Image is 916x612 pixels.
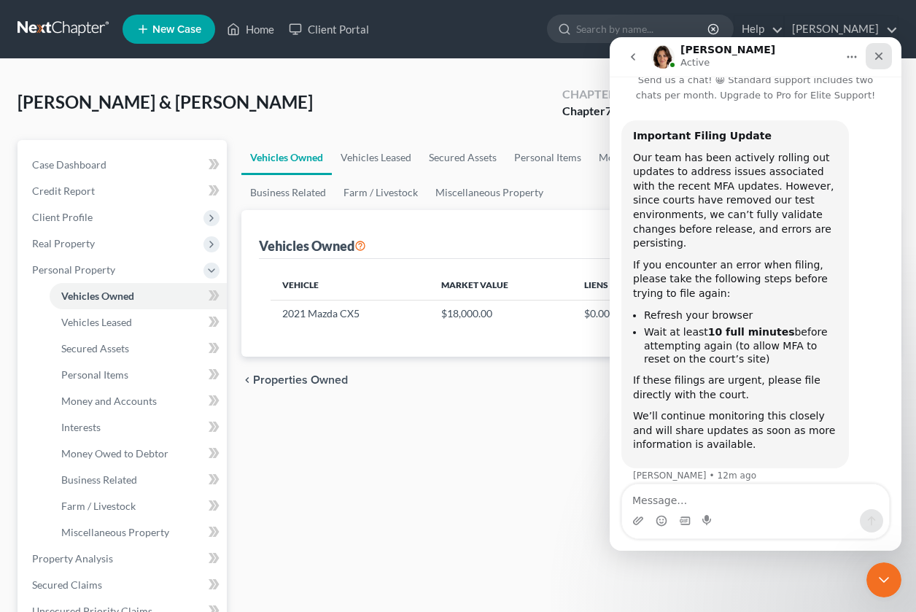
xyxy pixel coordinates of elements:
span: Miscellaneous Property [61,526,169,538]
a: Miscellaneous Property [427,175,552,210]
span: Interests [61,421,101,433]
iframe: Intercom live chat [866,562,901,597]
a: Vehicles Leased [50,309,227,336]
a: Business Related [241,175,335,210]
td: 2021 Mazda CX5 [271,300,430,328]
th: Vehicle [271,271,430,300]
a: Business Related [50,467,227,493]
span: Client Profile [32,211,93,223]
a: Secured Claims [20,572,227,598]
a: Farm / Livestock [335,175,427,210]
a: Client Portal [282,16,376,42]
span: Personal Property [32,263,115,276]
i: chevron_left [241,374,253,386]
a: Case Dashboard [20,152,227,178]
span: Money Owed to Debtor [61,447,168,460]
span: Personal Items [61,368,128,381]
span: New Case [152,24,201,35]
a: [PERSON_NAME] [785,16,898,42]
span: Secured Claims [32,578,102,591]
iframe: Intercom live chat [610,37,901,551]
span: Secured Assets [61,342,129,355]
span: Vehicles Leased [61,316,132,328]
span: Business Related [61,473,137,486]
span: 7 [605,104,612,117]
a: Vehicles Owned [50,283,227,309]
div: Chapter [562,103,616,120]
a: Miscellaneous Property [50,519,227,546]
td: $18,000.00 [430,300,572,328]
a: Vehicles Leased [332,140,420,175]
span: Properties Owned [253,374,348,386]
a: Interests [50,414,227,441]
th: Market Value [430,271,572,300]
span: Vehicles Owned [61,290,134,302]
a: Money Owed to Debtor [50,441,227,467]
a: Credit Report [20,178,227,204]
input: Search by name... [576,15,710,42]
a: Personal Items [505,140,590,175]
span: Credit Report [32,185,95,197]
span: Money and Accounts [61,395,157,407]
td: $0.00 [572,300,650,328]
a: Money and Accounts [50,388,227,414]
th: Liens [572,271,650,300]
span: Farm / Livestock [61,500,136,512]
a: Help [734,16,783,42]
span: [PERSON_NAME] & [PERSON_NAME] [18,91,313,112]
div: Vehicles Owned [259,237,366,255]
a: Farm / Livestock [50,493,227,519]
div: Chapter [562,86,616,103]
a: Vehicles Owned [241,140,332,175]
span: Property Analysis [32,552,113,565]
a: Property Analysis [20,546,227,572]
a: Home [220,16,282,42]
a: Personal Items [50,362,227,388]
a: Money and Accounts [590,140,703,175]
a: Secured Assets [420,140,505,175]
a: Secured Assets [50,336,227,362]
span: Case Dashboard [32,158,106,171]
span: Real Property [32,237,95,249]
button: chevron_left Properties Owned [241,374,348,386]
